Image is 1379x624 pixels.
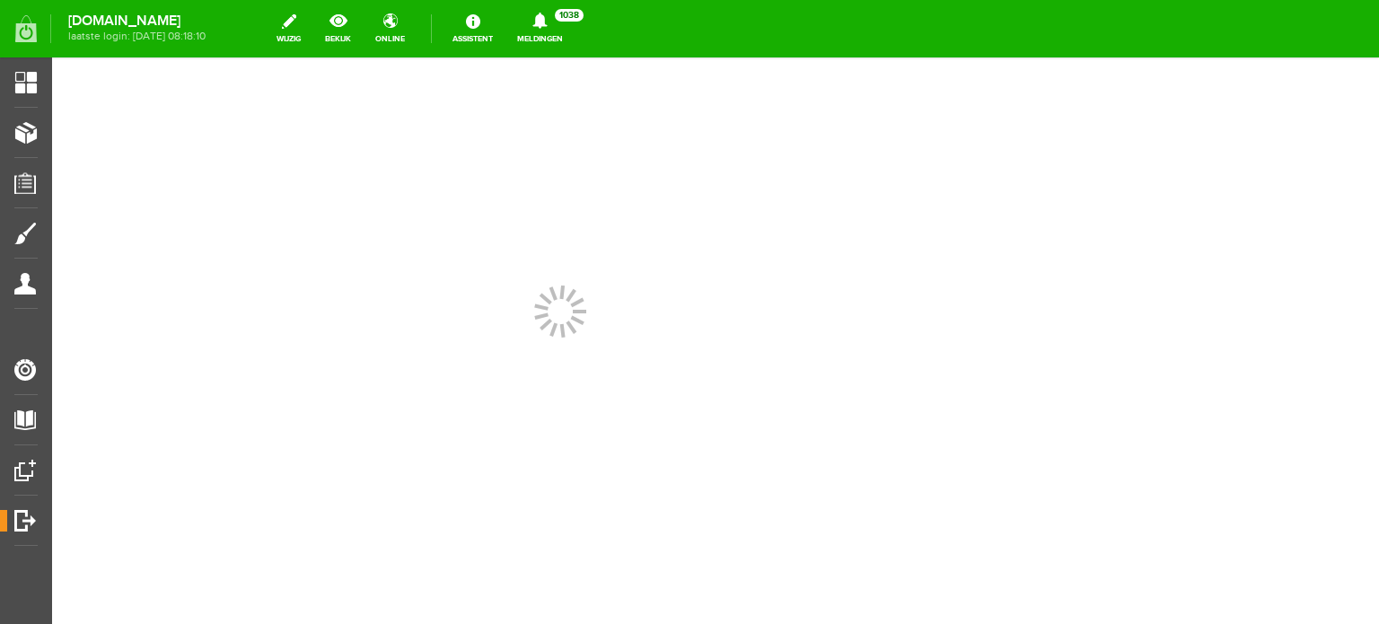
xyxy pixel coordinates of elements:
a: Meldingen1038 [506,9,574,48]
a: wijzig [266,9,312,48]
strong: [DOMAIN_NAME] [68,16,206,26]
span: laatste login: [DATE] 08:18:10 [68,31,206,41]
a: Assistent [442,9,504,48]
span: 1038 [555,9,584,22]
a: online [365,9,416,48]
a: bekijk [314,9,362,48]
